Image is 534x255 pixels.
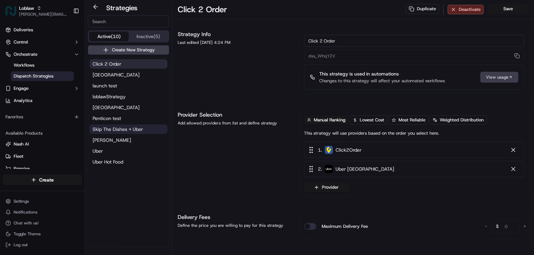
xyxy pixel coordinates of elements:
span: [PERSON_NAME] [21,123,55,129]
span: Create [39,176,54,183]
a: Analytics [3,95,82,106]
span: launch test [93,82,117,89]
a: 📗Knowledge Base [4,149,55,161]
a: View usage [480,72,518,83]
span: Skip The Dishes + Uber [93,126,143,133]
button: Create New Strategy [88,45,169,55]
p: Welcome 👋 [7,27,124,38]
h2: Strategies [106,3,137,13]
span: [PERSON_NAME][EMAIL_ADDRESS][DOMAIN_NAME] [19,12,68,17]
button: Weighted Distribution [430,115,487,125]
a: Deliveries [3,24,82,35]
button: loblawStrategy [90,92,167,101]
span: [DATE] [60,105,74,111]
button: Create [3,174,82,185]
button: [GEOGRAPHIC_DATA] [90,103,167,112]
label: Maximum Delivery Fee [322,223,368,230]
button: Settings [3,197,82,206]
button: Uber Hot Food [90,157,167,167]
img: uber-new-logo.jpeg [325,165,333,173]
span: Analytics [14,98,32,104]
div: 2. Uber [GEOGRAPHIC_DATA] [304,161,524,177]
a: Dispatch Strategies [11,71,74,81]
button: Control [3,37,82,48]
div: Add allowed providers from list and define strategy [178,120,291,126]
div: 1. Click2Order [304,142,524,158]
span: [GEOGRAPHIC_DATA] [93,104,140,111]
span: loblawStrategy [93,93,126,100]
span: Deliveries [14,27,33,33]
span: Dispatch Strategies [14,73,53,79]
h1: Provider Selection [178,111,291,119]
h1: Strategy Info [178,30,291,38]
button: [PERSON_NAME] [90,135,167,145]
button: LoblawLoblaw[PERSON_NAME][EMAIL_ADDRESS][DOMAIN_NAME] [3,3,70,19]
span: [PERSON_NAME] [21,105,55,111]
button: Toggle Theme [3,229,82,239]
button: Chat with us! [3,218,82,228]
span: Promise [14,166,30,172]
span: Manual Ranking [314,117,345,123]
img: 1736555255976-a54dd68f-1ca7-489b-9aae-adbdc363a1c4 [7,65,19,77]
span: Uber Hot Food [93,158,123,165]
a: Promise [5,166,79,172]
h1: Click 2 Order [178,4,227,15]
span: Engage [14,85,29,91]
button: Duplicate [406,4,439,14]
span: Workflows [14,62,34,68]
div: Last edited [DATE] 4:24 PM [178,40,291,45]
span: API Documentation [64,152,109,158]
img: Loblaw [5,5,16,16]
span: Nash AI [14,141,29,147]
span: [DATE] [60,123,74,129]
span: Click2Order [336,147,361,153]
button: Save [488,4,529,14]
span: Click 2 Order [93,61,121,67]
button: Skip The Dishes + Uber [90,124,167,134]
span: Fleet [14,153,23,159]
div: We're available if you need us! [31,71,94,77]
button: Log out [3,240,82,250]
span: Uber [93,148,103,154]
button: Manual Ranking [304,115,349,125]
img: Nash [7,6,20,20]
button: See all [106,87,124,95]
a: launch test [90,81,167,90]
a: Fleet [5,153,79,159]
span: [GEOGRAPHIC_DATA] [93,71,140,78]
div: 1 . [307,146,361,154]
div: Start new chat [31,65,112,71]
button: Loblaw [19,5,34,12]
span: $ [493,221,501,234]
span: Control [14,39,28,45]
span: Most Reliable [399,117,425,123]
button: Provider [304,183,350,192]
div: Past conversations [7,88,46,93]
div: Define the price you are willing to pay for this strategy [178,223,291,228]
a: Nash AI [5,141,79,147]
button: Start new chat [116,67,124,75]
button: Promise [3,163,82,174]
button: Orchestrate [3,49,82,60]
button: [GEOGRAPHIC_DATA] [90,70,167,80]
span: Lowest Cost [360,117,384,123]
button: Deactivate [448,5,484,14]
h1: Delivery Fees [178,213,291,221]
input: Got a question? Start typing here... [18,44,123,51]
button: Inactive (5) [129,32,168,41]
img: profile_click2order_cartwheel.png [325,146,333,154]
a: 💻API Documentation [55,149,112,161]
p: Changes to this strategy will affect your automated workflows [319,78,445,84]
button: Active (10) [89,32,129,41]
button: Fleet [3,151,82,162]
span: • [56,105,59,111]
span: Notifications [14,209,37,215]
